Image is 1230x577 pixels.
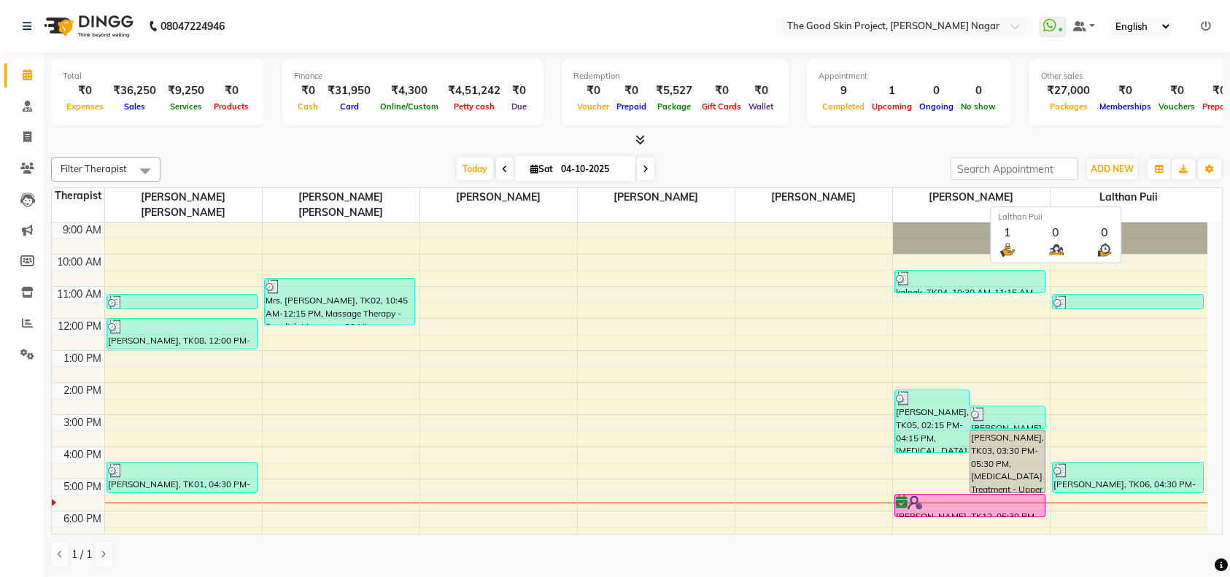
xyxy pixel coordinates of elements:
input: Search Appointment [951,158,1078,180]
div: 12:00 PM [55,319,104,334]
div: 9:00 AM [60,222,104,238]
div: 0 [916,82,957,99]
div: 6:00 PM [61,511,104,527]
img: queue.png [1047,240,1065,258]
div: ₹36,250 [107,82,162,99]
span: Prepaid [613,101,650,112]
div: Lalthan Puii [998,211,1113,223]
div: [PERSON_NAME], TK08, 12:00 PM-01:00 PM, Massage Therapy - Swedish Massage - 60 Min [107,319,258,349]
div: 5:00 PM [61,479,104,495]
span: Lalthan Puii [1051,188,1208,206]
span: Card [336,101,363,112]
div: [PERSON_NAME], TK01, 04:30 PM-05:30 PM, Massage Therapy - Swedish Massage - 60 Min [107,462,258,492]
span: Sat [527,163,557,174]
span: Packages [1046,101,1091,112]
div: [PERSON_NAME], TK03, 03:30 PM-05:30 PM, [MEDICAL_DATA] Treatment - Upper Lips - Per Session [970,430,1045,492]
div: Mrs. [PERSON_NAME], TK02, 10:45 AM-12:15 PM, Massage Therapy - Swedish Massage - 90 Min [265,279,415,325]
span: Upcoming [868,101,916,112]
div: 4:00 PM [61,447,104,462]
span: 1 / 1 [71,547,92,562]
div: 1:00 PM [61,351,104,366]
div: ₹0 [573,82,613,99]
div: Appointment [819,70,999,82]
button: ADD NEW [1087,159,1137,179]
span: Services [166,101,206,112]
div: ₹31,950 [322,82,376,99]
div: Finance [294,70,532,82]
div: ₹0 [745,82,777,99]
span: ADD NEW [1091,163,1134,174]
span: No show [957,101,999,112]
div: [PERSON_NAME], TK10, 11:15 AM-11:45 AM, Massage Therapy - Add-On - Feet Reflexology - 30 Min [1053,295,1203,309]
div: ₹0 [613,82,650,99]
div: ₹27,000 [1041,82,1096,99]
img: logo [37,6,137,47]
div: ₹9,250 [162,82,210,99]
div: Redemption [573,70,777,82]
div: 0 [1095,222,1113,240]
span: Memberships [1096,101,1155,112]
span: Due [508,101,530,112]
div: [PERSON_NAME], TK11, 02:45 PM-03:30 PM, Medi Facial - Vitamin Glow Facial [970,406,1045,428]
div: ₹0 [1155,82,1199,99]
span: Completed [819,101,868,112]
div: ₹4,51,242 [442,82,506,99]
div: 1 [998,222,1016,240]
div: 2:00 PM [61,383,104,398]
div: 0 [1047,222,1065,240]
div: 9 [819,82,868,99]
span: Today [457,158,493,180]
div: 10:00 AM [54,255,104,270]
div: [PERSON_NAME], TK05, 02:15 PM-04:15 PM, [MEDICAL_DATA] Treatment - Under Arms - Per Session [895,390,970,452]
span: Products [210,101,252,112]
span: Online/Custom [376,101,442,112]
div: 0 [957,82,999,99]
span: Voucher [573,101,613,112]
b: 08047224946 [160,6,225,47]
span: Ongoing [916,101,957,112]
span: Expenses [63,101,107,112]
div: Therapist [52,188,104,204]
span: Gift Cards [698,101,745,112]
div: [PERSON_NAME], TK09, 11:15 AM-11:45 AM, Massage Therapy - Add-On - Feet Reflexology - 30 Min [107,295,258,309]
span: Filter Therapist [61,163,127,174]
div: ₹0 [63,82,107,99]
span: Package [654,101,695,112]
span: [PERSON_NAME] [PERSON_NAME] [105,188,262,222]
div: ₹4,300 [376,82,442,99]
div: [PERSON_NAME], TK06, 04:30 PM-05:30 PM, Massage Therapy - Swedish Massage - 60 Min [1053,462,1203,492]
span: [PERSON_NAME] [893,188,1050,206]
span: Petty cash [450,101,498,112]
div: ₹0 [698,82,745,99]
div: [PERSON_NAME], TK12, 05:30 PM-06:15 PM, Medi Facial - Vitamin Glow Facial [895,495,1045,516]
div: kalpak, TK04, 10:30 AM-11:15 AM, Medi Facial - Oxy Facial - Red Carpet Gold Facial [895,271,1045,293]
img: wait_time.png [1095,240,1113,258]
div: ₹5,527 [650,82,698,99]
span: [PERSON_NAME] [PERSON_NAME] [263,188,419,222]
span: Cash [294,101,322,112]
span: Vouchers [1155,101,1199,112]
span: [PERSON_NAME] [420,188,577,206]
input: 2025-10-04 [557,158,630,180]
div: ₹0 [210,82,252,99]
div: ₹0 [1096,82,1155,99]
img: serve.png [998,240,1016,258]
div: ₹0 [506,82,532,99]
span: Sales [120,101,149,112]
div: Total [63,70,252,82]
div: 3:00 PM [61,415,104,430]
div: 1 [868,82,916,99]
div: ₹0 [294,82,322,99]
span: [PERSON_NAME] [578,188,735,206]
span: [PERSON_NAME] [735,188,892,206]
div: 11:00 AM [54,287,104,302]
span: Wallet [745,101,777,112]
